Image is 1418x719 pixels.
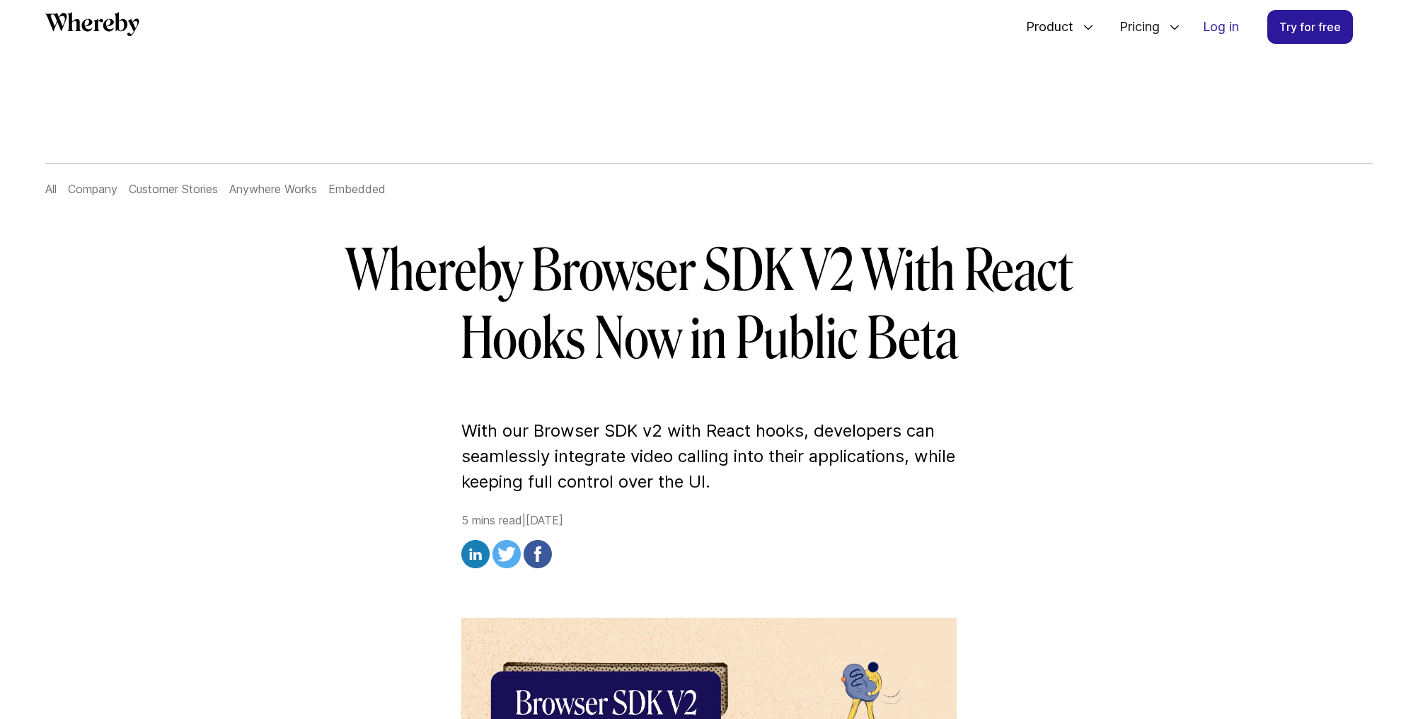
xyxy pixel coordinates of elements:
[328,182,386,196] a: Embedded
[1267,10,1353,44] a: Try for free
[1105,4,1163,50] span: Pricing
[1192,11,1250,43] a: Log in
[461,512,957,573] div: 5 mins read | [DATE]
[45,12,139,36] svg: Whereby
[301,237,1117,373] h1: Whereby Browser SDK V2 With React Hooks Now in Public Beta
[524,540,552,568] img: facebook
[229,182,317,196] a: Anywhere Works
[461,540,490,568] img: linkedin
[492,540,521,568] img: twitter
[1012,4,1077,50] span: Product
[45,12,139,41] a: Whereby
[68,182,117,196] a: Company
[129,182,218,196] a: Customer Stories
[461,418,957,495] p: With our Browser SDK v2 with React hooks, developers can seamlessly integrate video calling into ...
[45,182,57,196] a: All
